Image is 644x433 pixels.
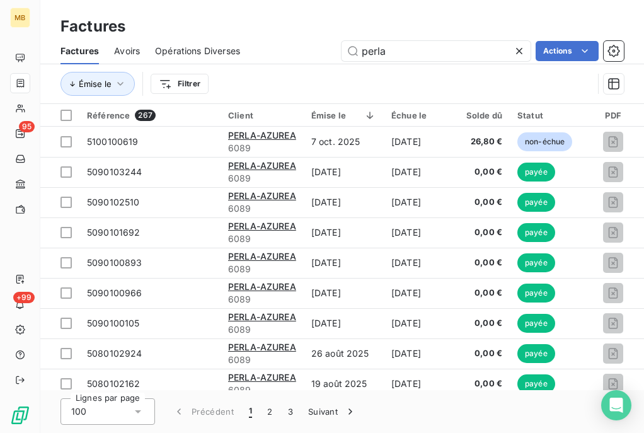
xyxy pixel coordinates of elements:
[165,398,241,425] button: Précédent
[601,390,631,420] div: Open Intercom Messenger
[87,227,141,238] span: 5090101692
[304,308,384,338] td: [DATE]
[87,110,130,120] span: Référence
[228,311,296,322] span: PERLA-AZUREA
[304,187,384,217] td: [DATE]
[384,187,459,217] td: [DATE]
[13,292,35,303] span: +99
[228,323,296,336] span: 6089
[517,110,575,120] div: Statut
[517,284,555,303] span: payée
[384,278,459,308] td: [DATE]
[151,74,209,94] button: Filtrer
[466,136,502,148] span: 26,80 €
[228,130,296,141] span: PERLA-AZUREA
[304,217,384,248] td: [DATE]
[384,157,459,187] td: [DATE]
[517,374,555,393] span: payée
[10,8,30,28] div: MB
[10,405,30,425] img: Logo LeanPay
[60,15,125,38] h3: Factures
[87,136,139,147] span: 5100100619
[466,378,502,390] span: 0,00 €
[466,110,502,120] div: Solde dû
[228,190,296,201] span: PERLA-AZUREA
[228,384,296,396] span: 6089
[228,372,296,383] span: PERLA-AZUREA
[228,281,296,292] span: PERLA-AZUREA
[384,308,459,338] td: [DATE]
[228,142,296,154] span: 6089
[517,253,555,272] span: payée
[280,398,301,425] button: 3
[228,233,296,245] span: 6089
[466,166,502,178] span: 0,00 €
[114,45,140,57] span: Avoirs
[466,347,502,360] span: 0,00 €
[155,45,240,57] span: Opérations Diverses
[384,217,459,248] td: [DATE]
[79,79,112,89] span: Émise le
[228,110,296,120] div: Client
[60,72,135,96] button: Émise le
[384,127,459,157] td: [DATE]
[249,405,252,418] span: 1
[304,369,384,399] td: 19 août 2025
[87,318,140,328] span: 5090100105
[260,398,280,425] button: 2
[517,163,555,182] span: payée
[304,127,384,157] td: 7 oct. 2025
[517,132,572,151] span: non-échue
[228,354,296,366] span: 6089
[228,160,296,171] span: PERLA-AZUREA
[391,110,451,120] div: Échue le
[536,41,599,61] button: Actions
[304,278,384,308] td: [DATE]
[87,378,141,389] span: 5080102162
[590,110,636,120] div: PDF
[87,197,140,207] span: 5090102510
[384,369,459,399] td: [DATE]
[228,293,296,306] span: 6089
[517,223,555,242] span: payée
[304,157,384,187] td: [DATE]
[228,263,296,275] span: 6089
[228,251,296,262] span: PERLA-AZUREA
[466,287,502,299] span: 0,00 €
[517,344,555,363] span: payée
[466,196,502,209] span: 0,00 €
[517,193,555,212] span: payée
[301,398,364,425] button: Suivant
[87,287,142,298] span: 5090100966
[87,166,142,177] span: 5090103244
[60,45,99,57] span: Factures
[466,226,502,239] span: 0,00 €
[87,257,142,268] span: 5090100893
[135,110,155,121] span: 267
[466,257,502,269] span: 0,00 €
[384,248,459,278] td: [DATE]
[19,121,35,132] span: 95
[228,342,296,352] span: PERLA-AZUREA
[87,348,142,359] span: 5080102924
[466,317,502,330] span: 0,00 €
[311,110,376,120] div: Émise le
[342,41,531,61] input: Rechercher
[228,202,296,215] span: 6089
[228,221,296,231] span: PERLA-AZUREA
[228,172,296,185] span: 6089
[241,398,260,425] button: 1
[71,405,86,418] span: 100
[304,248,384,278] td: [DATE]
[304,338,384,369] td: 26 août 2025
[517,314,555,333] span: payée
[384,338,459,369] td: [DATE]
